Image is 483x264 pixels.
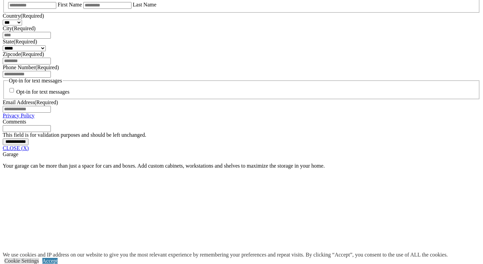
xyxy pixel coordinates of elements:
[35,99,58,105] span: (Required)
[3,25,36,31] label: City
[3,163,480,169] p: Your garage can be more than just a space for cars and boxes. Add custom cabinets, workstations a...
[3,132,480,138] div: This field is for validation purposes and should be left unchanged.
[12,25,36,31] span: (Required)
[8,78,63,84] legend: Opt-in for text messages
[3,13,44,19] label: Country
[4,258,39,264] a: Cookie Settings
[42,258,58,264] a: Accept
[3,39,37,44] label: State
[58,2,82,7] label: First Name
[3,252,448,258] div: We use cookies and IP address on our website to give you the most relevant experience by remember...
[3,151,18,157] span: Garage
[3,99,58,105] label: Email Address
[20,13,44,19] span: (Required)
[133,2,157,7] label: Last Name
[20,51,44,57] span: (Required)
[14,39,37,44] span: (Required)
[3,64,59,70] label: Phone Number
[3,119,26,125] label: Comments
[3,51,44,57] label: Zipcode
[3,145,29,151] a: CLOSE (X)
[35,64,59,70] span: (Required)
[16,89,69,95] label: Opt-in for text messages
[3,113,35,118] a: Privacy Policy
